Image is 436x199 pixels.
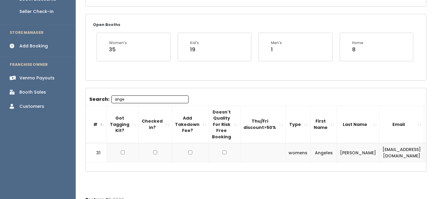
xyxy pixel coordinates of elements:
th: First Name: activate to sort column ascending [311,106,337,143]
div: Customers [19,103,44,110]
div: 35 [109,46,127,53]
div: Seller Check-in [19,8,54,15]
div: 8 [352,46,363,53]
th: Type: activate to sort column ascending [286,106,311,143]
label: Search: [89,95,189,103]
div: Women's [109,40,127,46]
td: Angeles [311,143,337,162]
th: Doesn't Quality For Risk Free Booking : activate to sort column ascending [209,106,240,143]
div: 1 [271,46,282,53]
td: womens [286,143,311,162]
div: Kid's [190,40,199,46]
div: Booth Sales [19,89,46,95]
th: Got Tagging Kit?: activate to sort column ascending [107,106,139,143]
div: Add Booking [19,43,48,49]
th: #: activate to sort column descending [86,106,107,143]
th: Add Takedown Fee?: activate to sort column ascending [172,106,209,143]
input: Search: [111,95,189,103]
th: Email: activate to sort column ascending [379,106,424,143]
td: [PERSON_NAME] [337,143,379,162]
div: Home [352,40,363,46]
td: 31 [86,143,107,162]
th: Thu/Fri discount&gt;50%: activate to sort column ascending [240,106,286,143]
th: Checked in?: activate to sort column ascending [139,106,172,143]
small: Open Booths [93,22,120,27]
div: Men's [271,40,282,46]
td: [EMAIL_ADDRESS][DOMAIN_NAME] [379,143,424,162]
div: Venmo Payouts [19,75,54,81]
div: 19 [190,46,199,53]
th: Last Name: activate to sort column ascending [337,106,379,143]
